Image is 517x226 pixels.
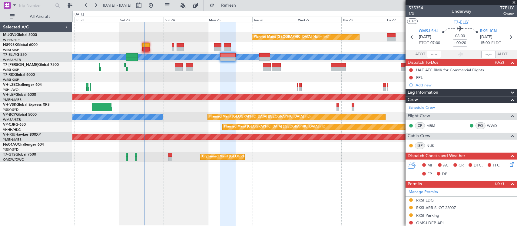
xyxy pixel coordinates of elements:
[3,143,44,147] a: N604AUChallenger 604
[497,51,507,57] span: ALDT
[3,103,16,107] span: VH-VSK
[3,137,22,142] a: YMEN/MEB
[207,1,243,10] button: Refresh
[426,143,440,148] a: NUK
[3,53,27,57] a: T7-ELLYG-550
[416,82,514,88] div: Add new
[419,40,429,46] span: ETOT
[442,171,447,177] span: DP
[3,73,35,77] a: T7-RICGlobal 6000
[427,163,433,169] span: MF
[18,1,53,10] input: Trip Number
[426,123,440,128] a: MRM
[408,59,438,66] span: Dispatch To-Dos
[427,51,441,58] input: --:--
[495,59,504,66] span: (0/2)
[474,163,483,169] span: DFC,
[493,163,500,169] span: FFC
[495,180,504,187] span: (2/7)
[3,118,21,122] a: WMSA/SZB
[408,89,438,96] span: Leg Information
[3,63,38,67] span: T7-[PERSON_NAME]
[3,93,15,97] span: VH-LEP
[209,112,310,121] div: Planned Maint [GEOGRAPHIC_DATA] ([GEOGRAPHIC_DATA] Intl)
[3,83,42,87] a: VH-L2BChallenger 604
[452,8,471,15] div: Underway
[7,12,66,21] button: All Aircraft
[491,40,501,46] span: ELDT
[408,96,418,103] span: Crew
[419,34,431,40] span: [DATE]
[3,153,36,157] a: T7-GTSGlobal 7500
[476,122,486,129] div: FO
[3,88,20,92] a: YSHL/WOL
[416,205,456,210] div: RKSI ARR SLOT 2300Z
[416,220,444,225] div: OMSJ DEP API
[16,15,64,19] span: All Aircraft
[408,181,422,188] span: Permits
[416,75,423,80] div: FPL
[3,53,16,57] span: T7-ELLY
[3,113,16,117] span: VP-BCY
[408,153,465,160] span: Dispatch Checks and Weather
[3,33,37,37] a: M-JGVJGlobal 5000
[3,157,24,162] a: OMDW/DWC
[202,152,277,161] div: Unplanned Maint [GEOGRAPHIC_DATA] (Seletar)
[409,11,423,16] span: 1/3
[409,5,423,11] span: 535354
[3,38,20,42] a: WIHH/HLP
[3,58,21,62] a: WMSA/SZB
[386,17,430,22] div: Fri 29
[3,123,15,127] span: VP-CJR
[119,17,164,22] div: Sat 23
[480,28,497,34] span: RKSI ICN
[3,103,50,107] a: VH-VSKGlobal Express XRS
[409,189,438,195] a: Manage Permits
[407,18,418,24] button: UTC
[3,43,38,47] a: N8998KGlobal 6000
[408,113,430,120] span: Flight Crew
[415,142,425,149] div: ISP
[3,143,18,147] span: N604AU
[3,108,18,112] a: YSSY/SYD
[252,17,297,22] div: Tue 26
[427,171,432,177] span: FP
[3,128,21,132] a: VHHH/HKG
[480,40,490,46] span: 15:00
[74,12,84,17] div: [DATE]
[224,122,325,131] div: Planned Maint [GEOGRAPHIC_DATA] ([GEOGRAPHIC_DATA] Intl)
[3,63,59,67] a: T7-[PERSON_NAME]Global 7500
[3,133,41,137] a: VH-RIUHawker 800XP
[3,78,19,82] a: WSSL/XSP
[416,198,434,203] div: RKSI LDG
[416,67,484,73] div: UAE ATC RMK for Commercial Flights
[216,3,241,8] span: Refresh
[415,51,425,57] span: ATOT
[75,17,119,22] div: Fri 22
[419,28,439,34] span: OMSJ SHJ
[3,33,16,37] span: M-JGVJ
[430,40,440,46] span: 07:00
[3,68,19,72] a: WSSL/XSP
[341,17,386,22] div: Thu 28
[3,113,37,117] a: VP-BCYGlobal 5000
[409,105,435,111] a: Schedule Crew
[408,133,430,140] span: Cabin Crew
[3,48,19,52] a: WSSL/XSP
[454,19,469,25] span: T7-ELLY
[164,17,208,22] div: Sun 24
[3,147,18,152] a: YSSY/SYD
[480,34,492,40] span: [DATE]
[103,3,131,8] span: [DATE] - [DATE]
[254,33,329,42] div: Planned Maint [GEOGRAPHIC_DATA] (Halim Intl)
[208,17,252,22] div: Mon 25
[487,123,501,128] a: WWD
[3,83,16,87] span: VH-L2B
[3,43,17,47] span: N8998K
[415,122,425,129] div: CP
[3,73,14,77] span: T7-RIC
[3,93,36,97] a: VH-LEPGlobal 6000
[3,98,22,102] a: YMEN/MEB
[455,33,465,39] span: 08:00
[297,17,341,22] div: Wed 27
